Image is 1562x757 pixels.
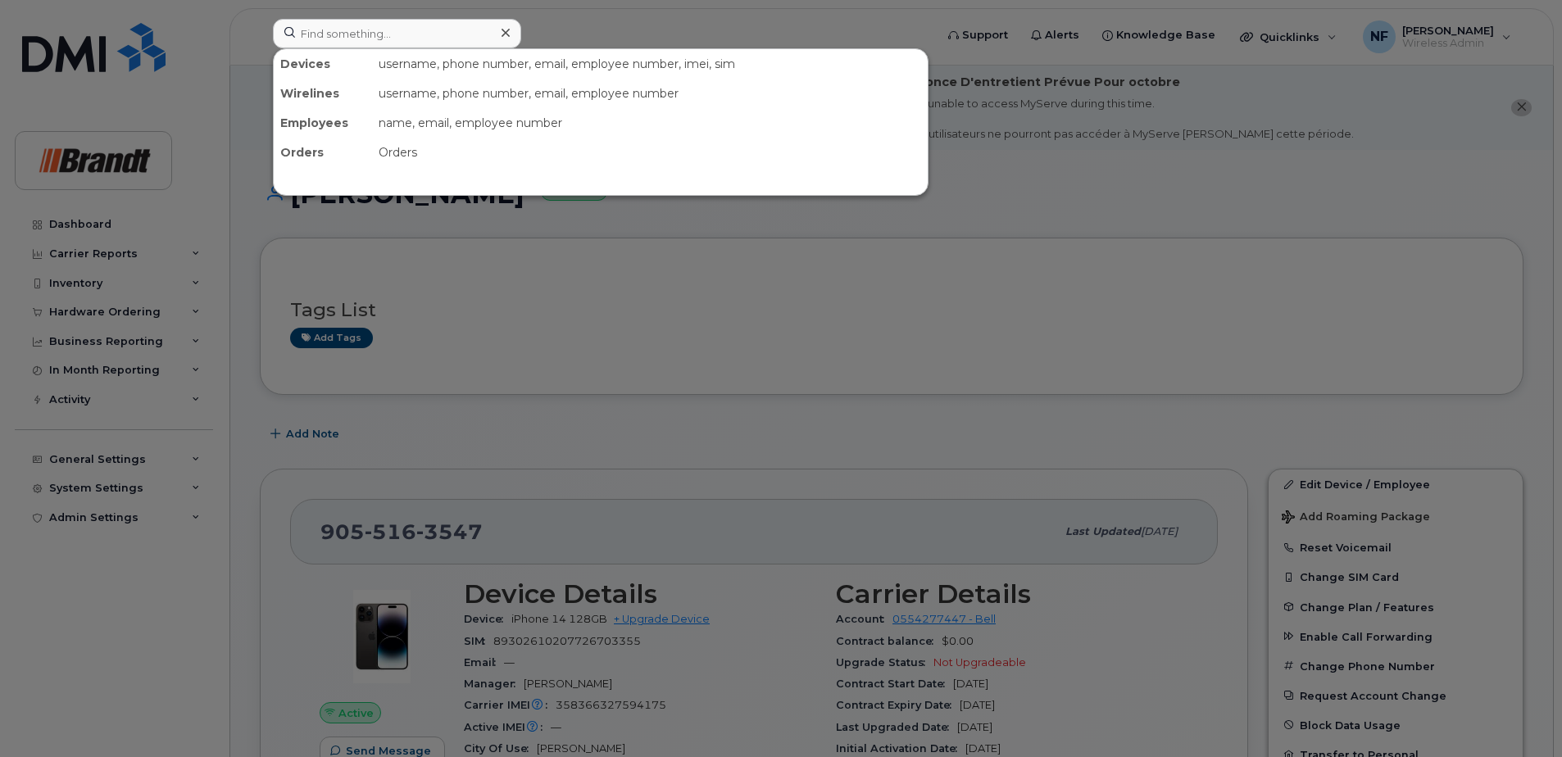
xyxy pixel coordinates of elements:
[274,108,372,138] div: Employees
[274,79,372,108] div: Wirelines
[372,138,928,167] div: Orders
[372,108,928,138] div: name, email, employee number
[372,49,928,79] div: username, phone number, email, employee number, imei, sim
[274,49,372,79] div: Devices
[372,79,928,108] div: username, phone number, email, employee number
[274,138,372,167] div: Orders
